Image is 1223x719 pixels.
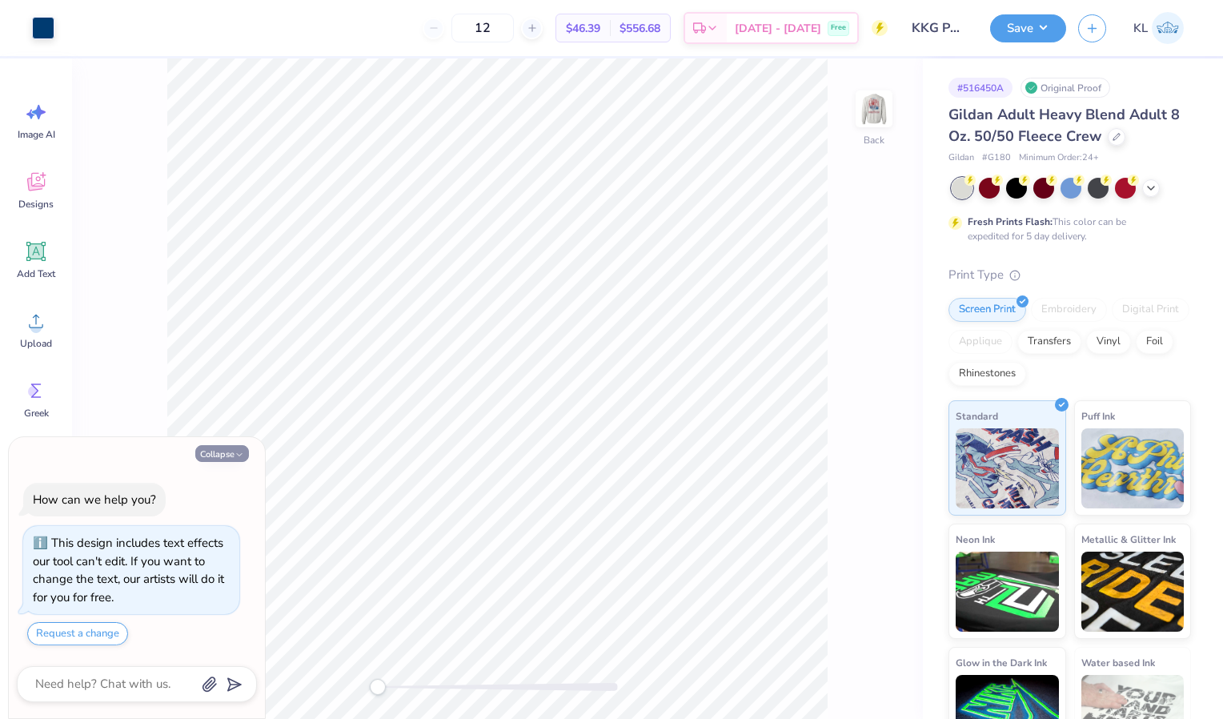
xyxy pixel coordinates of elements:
[1152,12,1184,44] img: Kaitlynn Lawson
[1017,330,1081,354] div: Transfers
[24,407,49,420] span: Greek
[451,14,514,42] input: – –
[566,20,600,37] span: $46.39
[18,198,54,211] span: Designs
[956,654,1047,671] span: Glow in the Dark Ink
[956,408,998,424] span: Standard
[18,128,55,141] span: Image AI
[1126,12,1191,44] a: KL
[1133,19,1148,38] span: KL
[27,622,128,645] button: Request a change
[982,151,1011,165] span: # G180
[864,133,884,147] div: Back
[948,78,1012,98] div: # 516450A
[1112,298,1189,322] div: Digital Print
[1021,78,1110,98] div: Original Proof
[948,330,1012,354] div: Applique
[948,105,1180,146] span: Gildan Adult Heavy Blend Adult 8 Oz. 50/50 Fleece Crew
[956,552,1059,632] img: Neon Ink
[968,215,1053,228] strong: Fresh Prints Flash:
[968,215,1165,243] div: This color can be expedited for 5 day delivery.
[1136,330,1173,354] div: Foil
[948,266,1191,284] div: Print Type
[956,428,1059,508] img: Standard
[956,531,995,548] span: Neon Ink
[990,14,1066,42] button: Save
[858,93,890,125] img: Back
[948,151,974,165] span: Gildan
[195,445,249,462] button: Collapse
[1031,298,1107,322] div: Embroidery
[33,535,224,605] div: This design includes text effects our tool can't edit. If you want to change the text, our artist...
[735,20,821,37] span: [DATE] - [DATE]
[370,679,386,695] div: Accessibility label
[900,12,978,44] input: Untitled Design
[948,362,1026,386] div: Rhinestones
[948,298,1026,322] div: Screen Print
[1081,531,1176,548] span: Metallic & Glitter Ink
[17,267,55,280] span: Add Text
[831,22,846,34] span: Free
[620,20,660,37] span: $556.68
[1086,330,1131,354] div: Vinyl
[33,492,156,508] div: How can we help you?
[1019,151,1099,165] span: Minimum Order: 24 +
[1081,428,1185,508] img: Puff Ink
[1081,654,1155,671] span: Water based Ink
[1081,552,1185,632] img: Metallic & Glitter Ink
[20,337,52,350] span: Upload
[1081,408,1115,424] span: Puff Ink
